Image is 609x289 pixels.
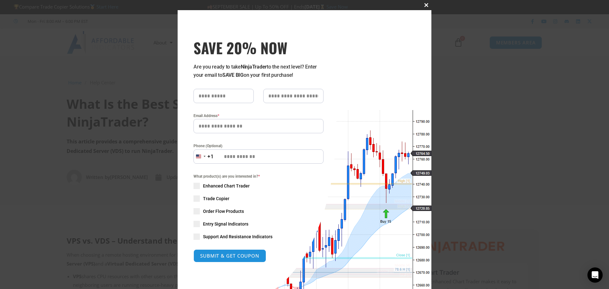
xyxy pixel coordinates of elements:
label: Entry Signal Indicators [193,221,324,227]
div: +1 [207,153,214,161]
label: Trade Copier [193,195,324,202]
span: Support And Resistance Indicators [203,233,272,240]
strong: NinjaTrader [241,64,267,70]
label: Order Flow Products [193,208,324,214]
button: Selected country [193,149,214,164]
span: Enhanced Chart Trader [203,183,250,189]
span: Trade Copier [203,195,229,202]
label: Email Address [193,113,324,119]
label: Phone (Optional) [193,143,324,149]
p: Are you ready to take to the next level? Enter your email to on your first purchase! [193,63,324,79]
label: Enhanced Chart Trader [193,183,324,189]
strong: SAVE BIG [222,72,244,78]
div: Open Intercom Messenger [587,267,603,283]
h3: SAVE 20% NOW [193,39,324,56]
span: Entry Signal Indicators [203,221,248,227]
span: Order Flow Products [203,208,244,214]
label: Support And Resistance Indicators [193,233,324,240]
button: SUBMIT & GET COUPON [193,249,266,262]
span: What product(s) are you interested in? [193,173,324,180]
